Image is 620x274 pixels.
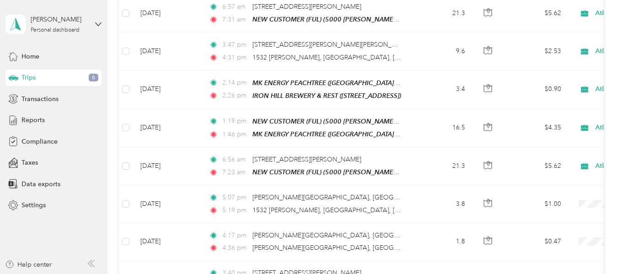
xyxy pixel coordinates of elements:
[133,185,202,223] td: [DATE]
[133,70,202,109] td: [DATE]
[252,92,401,99] span: IRON HILL BREWERY & REST ([STREET_ADDRESS])
[222,15,248,25] span: 7:31 am
[252,206,459,214] span: 1532 [PERSON_NAME], [GEOGRAPHIC_DATA], [GEOGRAPHIC_DATA]
[133,147,202,185] td: [DATE]
[252,54,459,61] span: 1532 [PERSON_NAME], [GEOGRAPHIC_DATA], [GEOGRAPHIC_DATA]
[222,40,248,50] span: 3:47 pm
[504,185,568,223] td: $1.00
[21,179,60,189] span: Data exports
[504,32,568,70] td: $2.53
[133,109,202,147] td: [DATE]
[21,137,58,146] span: Compliance
[222,205,248,215] span: 5:19 pm
[569,223,620,274] iframe: Everlance-gr Chat Button Frame
[504,147,568,185] td: $5.62
[21,115,45,125] span: Reports
[222,53,248,63] span: 4:31 pm
[222,193,248,203] span: 5:07 pm
[412,223,472,261] td: 1.8
[21,94,59,104] span: Transactions
[412,70,472,109] td: 3.4
[252,16,596,23] span: NEW CUSTOMER (FUL) (5000 [PERSON_NAME][GEOGRAPHIC_DATA], [GEOGRAPHIC_DATA], [GEOGRAPHIC_DATA])
[31,15,88,24] div: [PERSON_NAME]
[252,156,361,163] span: [STREET_ADDRESS][PERSON_NAME]
[504,223,568,261] td: $0.47
[31,27,80,33] div: Personal dashboard
[412,109,472,147] td: 16.5
[133,223,202,261] td: [DATE]
[222,231,248,241] span: 4:17 pm
[252,41,412,48] span: [STREET_ADDRESS][PERSON_NAME][PERSON_NAME]
[252,79,459,87] span: MK ENERGY PEACHTREE ([GEOGRAPHIC_DATA]) ([STREET_ADDRESS])
[252,118,596,125] span: NEW CUSTOMER (FUL) (5000 [PERSON_NAME][GEOGRAPHIC_DATA], [GEOGRAPHIC_DATA], [GEOGRAPHIC_DATA])
[222,167,248,177] span: 7:23 am
[222,78,248,88] span: 2:14 pm
[252,130,459,138] span: MK ENERGY PEACHTREE ([GEOGRAPHIC_DATA]) ([STREET_ADDRESS])
[222,116,248,126] span: 1:19 pm
[252,231,508,239] span: [PERSON_NAME][GEOGRAPHIC_DATA], [GEOGRAPHIC_DATA], [GEOGRAPHIC_DATA]
[504,109,568,147] td: $4.35
[222,243,248,253] span: 4:36 pm
[412,32,472,70] td: 9.6
[222,91,248,101] span: 2:26 pm
[412,185,472,223] td: 3.8
[504,70,568,109] td: $0.90
[252,193,508,201] span: [PERSON_NAME][GEOGRAPHIC_DATA], [GEOGRAPHIC_DATA], [GEOGRAPHIC_DATA]
[222,2,248,12] span: 6:57 am
[252,244,508,252] span: [PERSON_NAME][GEOGRAPHIC_DATA], [GEOGRAPHIC_DATA], [GEOGRAPHIC_DATA]
[89,74,98,82] span: 6
[21,73,36,82] span: Trips
[5,260,52,269] button: Help center
[222,155,248,165] span: 6:56 am
[222,129,248,140] span: 1:46 pm
[133,32,202,70] td: [DATE]
[21,200,46,210] span: Settings
[21,158,38,167] span: Taxes
[21,52,39,61] span: Home
[252,168,596,176] span: NEW CUSTOMER (FUL) (5000 [PERSON_NAME][GEOGRAPHIC_DATA], [GEOGRAPHIC_DATA], [GEOGRAPHIC_DATA])
[412,147,472,185] td: 21.3
[252,3,361,11] span: [STREET_ADDRESS][PERSON_NAME]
